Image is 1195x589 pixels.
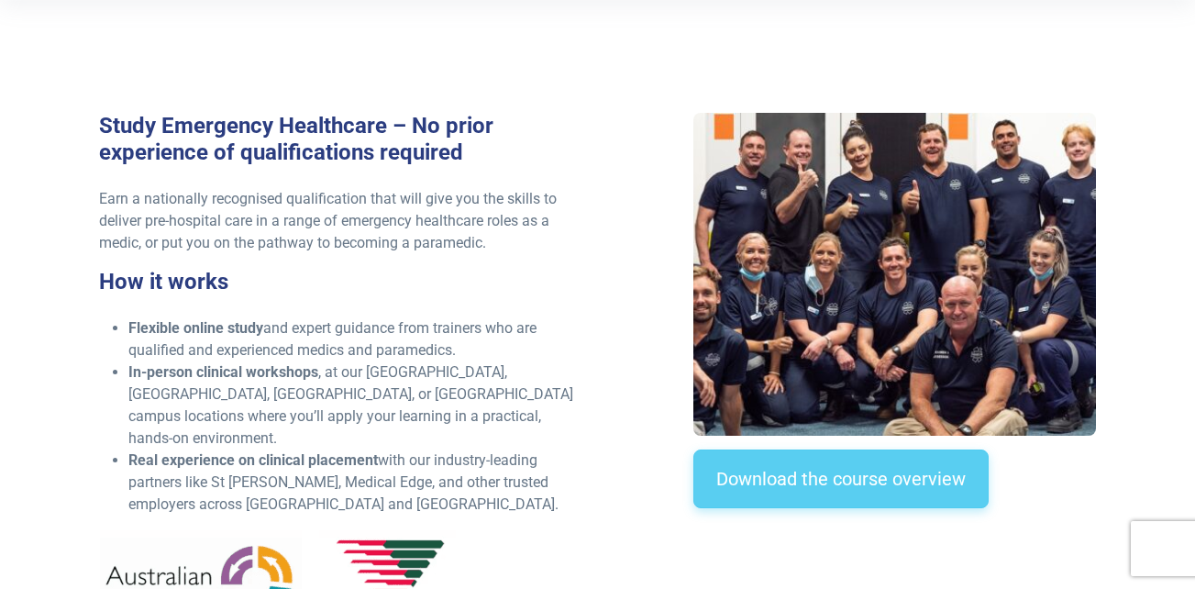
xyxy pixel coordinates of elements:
strong: In-person clinical workshops [128,363,318,381]
p: Earn a nationally recognised qualification that will give you the skills to deliver pre-hospital ... [99,188,587,254]
strong: Flexible online study [128,319,263,337]
li: , at our [GEOGRAPHIC_DATA], [GEOGRAPHIC_DATA], [GEOGRAPHIC_DATA], or [GEOGRAPHIC_DATA] campus loc... [128,361,587,450]
li: with our industry-leading partners like St [PERSON_NAME], Medical Edge, and other trusted employe... [128,450,587,516]
h3: How it works [99,269,587,295]
a: Download the course overview [693,450,989,508]
strong: Real experience on clinical placement [128,451,378,469]
li: and expert guidance from trainers who are qualified and experienced medics and paramedics. [128,317,587,361]
h3: Study Emergency Healthcare – No prior experience of qualifications required [99,113,587,166]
